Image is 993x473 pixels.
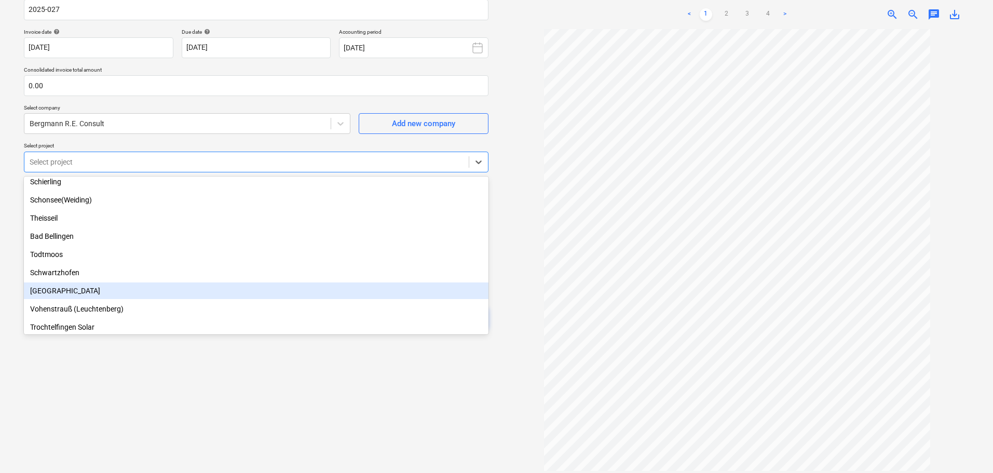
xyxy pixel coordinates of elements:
[24,282,488,299] div: Loßburg
[202,29,210,35] span: help
[720,8,733,21] a: Page 2
[24,228,488,245] div: Bad Bellingen
[24,142,488,151] p: Select project
[24,29,173,35] div: Invoice date
[24,192,488,208] div: Schonsee(Weiding)
[359,113,488,134] button: Add new company
[941,423,993,473] iframe: Chat Widget
[24,173,488,190] div: Schierling
[762,8,774,21] a: Page 4
[51,29,60,35] span: help
[700,8,712,21] a: Page 1 is your current page
[907,8,919,21] span: zoom_out
[24,319,488,335] div: Trochtelfingen Solar
[24,66,488,75] p: Consolidated invoice total amount
[928,8,940,21] span: chat
[948,8,961,21] span: save_alt
[24,282,488,299] div: [GEOGRAPHIC_DATA]
[24,37,173,58] input: Invoice date not specified
[24,104,350,113] p: Select company
[182,29,331,35] div: Due date
[24,210,488,226] div: Theisseil
[24,264,488,281] div: Schwartzhofen
[24,301,488,317] div: Vohenstrauß (Leuchtenberg)
[741,8,754,21] a: Page 3
[683,8,696,21] a: Previous page
[886,8,899,21] span: zoom_in
[339,29,488,37] p: Accounting period
[779,8,791,21] a: Next page
[339,37,488,58] button: [DATE]
[182,37,331,58] input: Due date not specified
[24,75,488,96] input: Consolidated invoice total amount
[24,246,488,263] div: Todtmoos
[392,117,455,130] div: Add new company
